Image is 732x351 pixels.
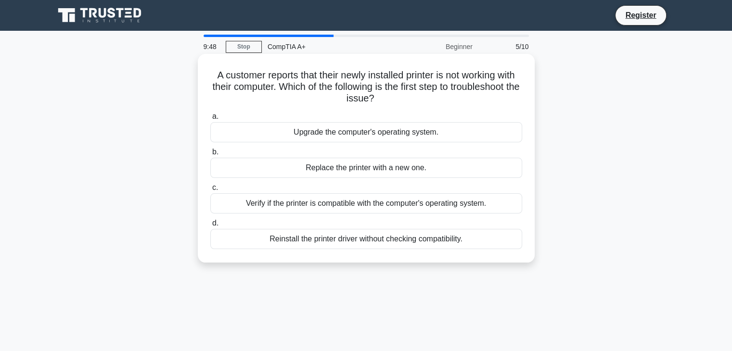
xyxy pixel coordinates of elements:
span: d. [212,219,218,227]
span: c. [212,183,218,191]
div: 5/10 [478,37,535,56]
span: a. [212,112,218,120]
a: Register [619,9,662,21]
div: Reinstall the printer driver without checking compatibility. [210,229,522,249]
div: Beginner [394,37,478,56]
div: Replace the printer with a new one. [210,158,522,178]
h5: A customer reports that their newly installed printer is not working with their computer. Which o... [209,69,523,105]
div: 9:48 [198,37,226,56]
a: Stop [226,41,262,53]
div: Upgrade the computer's operating system. [210,122,522,142]
span: b. [212,148,218,156]
div: Verify if the printer is compatible with the computer's operating system. [210,193,522,213]
div: CompTIA A+ [262,37,394,56]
